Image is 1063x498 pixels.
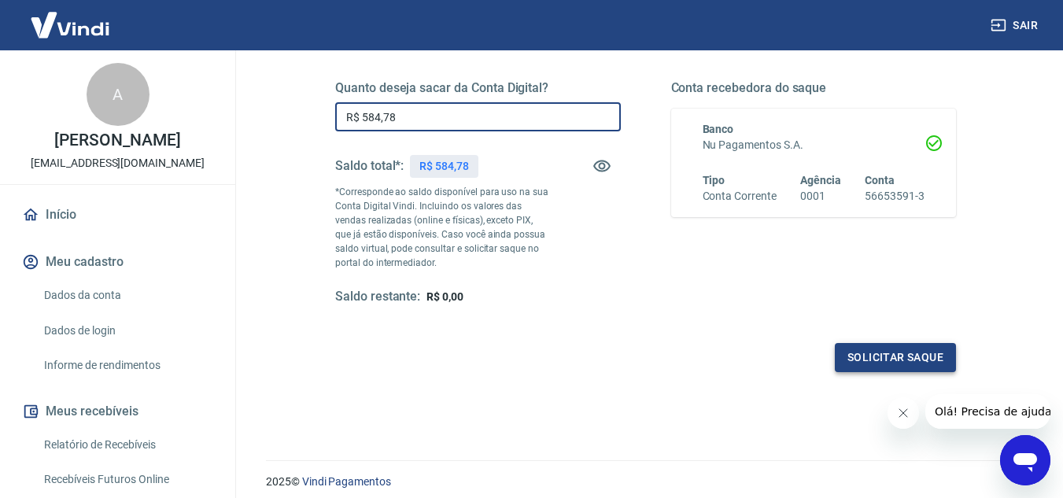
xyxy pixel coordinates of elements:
[671,80,957,96] h5: Conta recebedora do saque
[703,123,734,135] span: Banco
[38,429,216,461] a: Relatório de Recebíveis
[31,155,205,172] p: [EMAIL_ADDRESS][DOMAIN_NAME]
[1000,435,1050,485] iframe: Botão para abrir a janela de mensagens
[266,474,1025,490] p: 2025 ©
[703,174,725,186] span: Tipo
[87,63,149,126] div: A
[54,132,180,149] p: [PERSON_NAME]
[19,197,216,232] a: Início
[865,188,925,205] h6: 56653591-3
[888,397,919,429] iframe: Fechar mensagem
[335,289,420,305] h5: Saldo restante:
[38,279,216,312] a: Dados da conta
[19,394,216,429] button: Meus recebíveis
[703,137,925,153] h6: Nu Pagamentos S.A.
[302,475,391,488] a: Vindi Pagamentos
[800,174,841,186] span: Agência
[335,185,549,270] p: *Corresponde ao saldo disponível para uso na sua Conta Digital Vindi. Incluindo os valores das ve...
[38,315,216,347] a: Dados de login
[800,188,841,205] h6: 0001
[335,158,404,174] h5: Saldo total*:
[835,343,956,372] button: Solicitar saque
[987,11,1044,40] button: Sair
[865,174,895,186] span: Conta
[419,158,469,175] p: R$ 584,78
[426,290,463,303] span: R$ 0,00
[19,245,216,279] button: Meu cadastro
[9,11,132,24] span: Olá! Precisa de ajuda?
[38,463,216,496] a: Recebíveis Futuros Online
[38,349,216,382] a: Informe de rendimentos
[335,80,621,96] h5: Quanto deseja sacar da Conta Digital?
[19,1,121,49] img: Vindi
[703,188,777,205] h6: Conta Corrente
[925,394,1050,429] iframe: Mensagem da empresa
